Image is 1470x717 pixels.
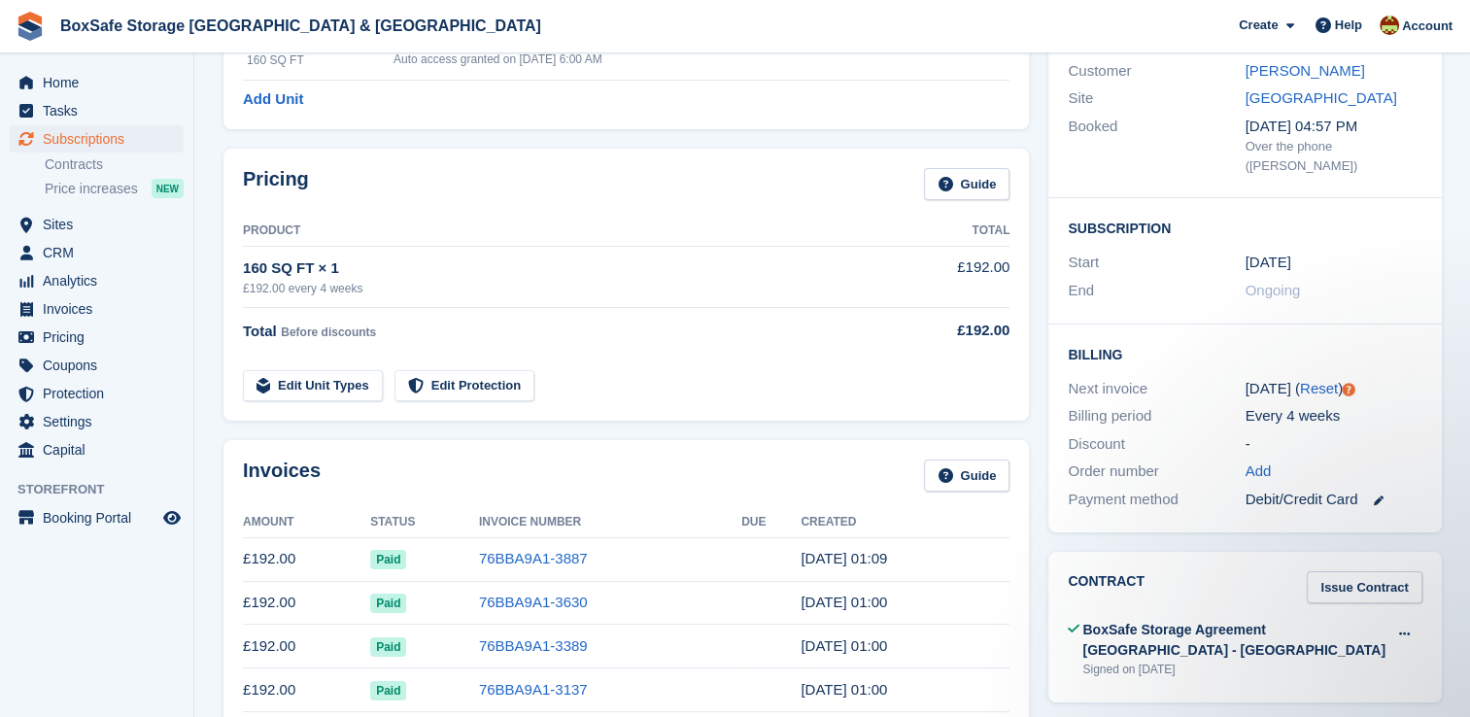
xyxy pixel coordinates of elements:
time: 2025-08-28 00:09:47 UTC [801,550,887,566]
div: Customer [1068,60,1245,83]
span: Paid [370,637,406,657]
a: Reset [1300,380,1338,396]
a: menu [10,504,184,531]
span: Settings [43,408,159,435]
div: Over the phone ([PERSON_NAME]) [1245,137,1421,175]
span: Storefront [17,480,193,499]
a: menu [10,97,184,124]
span: Total [243,323,277,339]
a: menu [10,211,184,238]
td: £192.00 [243,668,370,712]
th: Product [243,216,893,247]
div: NEW [152,179,184,198]
th: Amount [243,507,370,538]
time: 2025-07-03 00:00:28 UTC [801,637,887,654]
h2: Pricing [243,168,309,200]
a: menu [10,239,184,266]
span: Pricing [43,324,159,351]
div: £192.00 every 4 weeks [243,280,893,297]
a: menu [10,324,184,351]
div: 160 SQ FT × 1 [243,257,893,280]
div: Signed on [DATE] [1082,661,1385,678]
div: - [1245,433,1421,456]
div: Auto access granted on [DATE] 6:00 AM [393,51,909,68]
span: Invoices [43,295,159,323]
span: Tasks [43,97,159,124]
span: Ongoing [1245,282,1300,298]
div: 160 SQ FT [247,51,393,69]
a: 76BBA9A1-3887 [479,550,588,566]
span: Capital [43,436,159,463]
span: Before discounts [281,325,376,339]
th: Due [741,507,801,538]
span: Home [43,69,159,96]
div: Start [1068,252,1245,274]
span: Analytics [43,267,159,294]
a: Price increases NEW [45,178,184,199]
h2: Billing [1068,344,1421,363]
td: £192.00 [243,581,370,625]
time: 2025-07-31 00:00:51 UTC [801,594,887,610]
a: Issue Contract [1307,571,1421,603]
th: Created [801,507,1009,538]
a: menu [10,408,184,435]
span: Price increases [45,180,138,198]
div: Next invoice [1068,378,1245,400]
span: Paid [370,550,406,569]
a: BoxSafe Storage [GEOGRAPHIC_DATA] & [GEOGRAPHIC_DATA] [52,10,549,42]
div: Order number [1068,461,1245,483]
h2: Subscription [1068,218,1421,237]
a: menu [10,380,184,407]
td: £192.00 [893,246,1010,307]
th: Invoice Number [479,507,741,538]
div: [DATE] ( ) [1245,378,1421,400]
span: Help [1335,16,1362,35]
a: menu [10,352,184,379]
div: Debit/Credit Card [1245,489,1421,511]
a: Guide [924,168,1009,200]
span: Protection [43,380,159,407]
span: Paid [370,681,406,700]
a: 76BBA9A1-3630 [479,594,588,610]
div: End [1068,280,1245,302]
a: 76BBA9A1-3389 [479,637,588,654]
h2: Contract [1068,571,1145,603]
a: menu [10,295,184,323]
a: Add Unit [243,88,303,111]
th: Status [370,507,479,538]
div: Site [1068,87,1245,110]
div: Every 4 weeks [1245,405,1421,427]
span: Sites [43,211,159,238]
span: Account [1402,17,1453,36]
span: CRM [43,239,159,266]
div: Payment method [1068,489,1245,511]
span: Create [1239,16,1278,35]
div: £192.00 [893,320,1010,342]
time: 2025-06-05 00:00:46 UTC [801,681,887,698]
div: Booked [1068,116,1245,176]
div: Discount [1068,433,1245,456]
div: BoxSafe Storage Agreement [GEOGRAPHIC_DATA] - [GEOGRAPHIC_DATA] [1082,620,1385,661]
time: 2025-06-05 00:00:00 UTC [1245,252,1290,274]
a: menu [10,69,184,96]
div: [DATE] 04:57 PM [1245,116,1421,138]
a: Guide [924,460,1009,492]
a: 76BBA9A1-3137 [479,681,588,698]
th: Total [893,216,1010,247]
a: Edit Unit Types [243,370,383,402]
td: £192.00 [243,625,370,668]
a: Preview store [160,506,184,529]
a: [PERSON_NAME] [1245,62,1364,79]
img: Kim [1380,16,1399,35]
a: Contracts [45,155,184,174]
h2: Invoices [243,460,321,492]
span: Booking Portal [43,504,159,531]
span: Paid [370,594,406,613]
a: Add [1245,461,1271,483]
span: Coupons [43,352,159,379]
div: Tooltip anchor [1340,381,1357,398]
a: Edit Protection [394,370,534,402]
a: menu [10,267,184,294]
a: menu [10,436,184,463]
img: stora-icon-8386f47178a22dfd0bd8f6a31ec36ba5ce8667c1dd55bd0f319d3a0aa187defe.svg [16,12,45,41]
